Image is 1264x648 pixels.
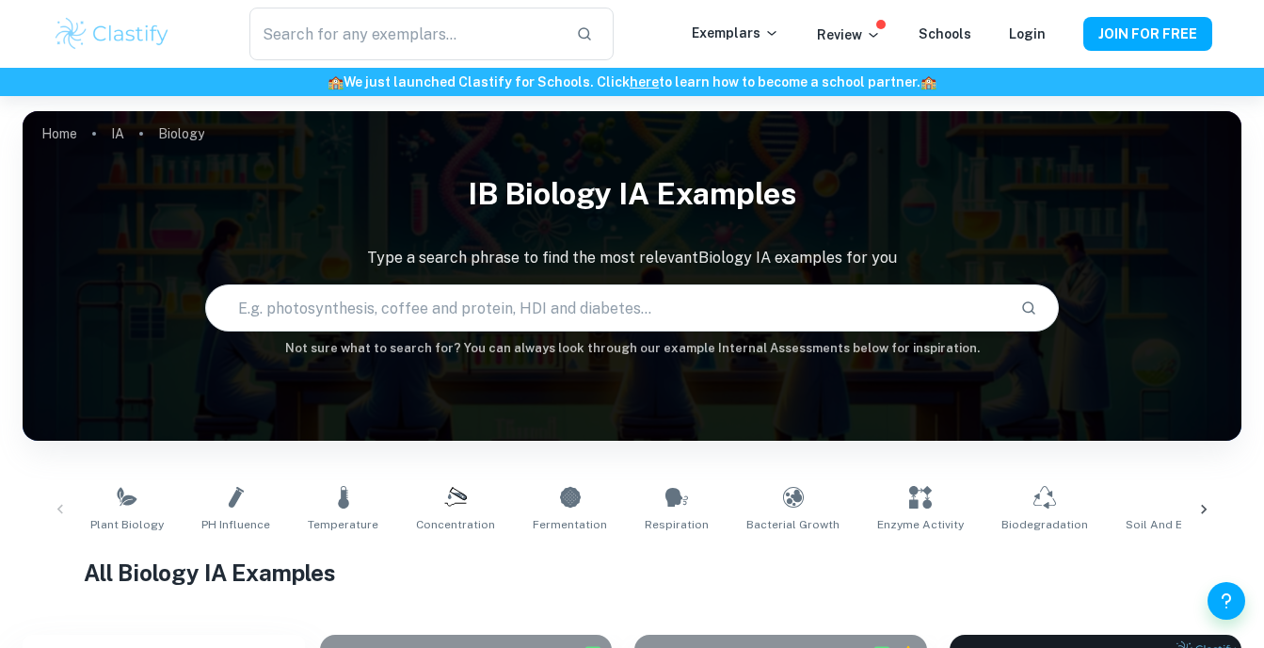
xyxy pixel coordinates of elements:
span: Temperature [308,516,378,533]
button: Help and Feedback [1208,582,1245,620]
a: Login [1009,26,1046,41]
span: 🏫 [920,74,936,89]
h6: Not sure what to search for? You can always look through our example Internal Assessments below f... [23,339,1241,358]
p: Review [817,24,881,45]
p: Biology [158,123,204,144]
span: Respiration [645,516,709,533]
span: Concentration [416,516,495,533]
h1: IB Biology IA examples [23,164,1241,224]
span: Fermentation [533,516,607,533]
p: Type a search phrase to find the most relevant Biology IA examples for you [23,247,1241,269]
input: E.g. photosynthesis, coffee and protein, HDI and diabetes... [206,282,1005,334]
span: Enzyme Activity [877,516,964,533]
a: Home [41,121,77,147]
h6: We just launched Clastify for Schools. Click to learn how to become a school partner. [4,72,1260,92]
span: 🏫 [328,74,344,89]
a: Schools [919,26,971,41]
button: Search [1013,292,1045,324]
span: Bacterial Growth [746,516,840,533]
input: Search for any exemplars... [249,8,560,60]
h1: All Biology IA Examples [84,556,1181,590]
a: IA [111,121,124,147]
span: pH Influence [201,516,270,533]
button: JOIN FOR FREE [1083,17,1212,51]
p: Exemplars [692,23,779,43]
a: here [630,74,659,89]
span: Biodegradation [1001,516,1088,533]
img: Clastify logo [53,15,172,53]
span: Plant Biology [90,516,164,533]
